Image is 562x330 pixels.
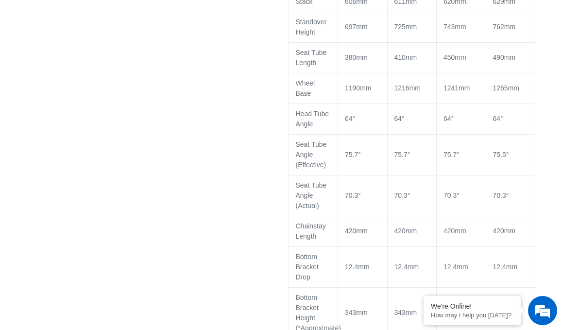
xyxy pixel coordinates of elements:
span: 725mm [394,23,417,31]
span: 75.7° [345,151,361,158]
span: 450mm [443,53,466,61]
span: 75.7° [394,151,410,158]
span: 70.3° [345,191,361,199]
div: We're Online! [431,302,513,310]
span: 420mm [493,227,516,235]
span: 1265mm [493,84,519,92]
span: 380mm [345,53,368,61]
span: Bottom Bracket Drop [296,253,319,281]
span: 1216mm [394,84,421,92]
span: 697mm [345,23,368,31]
span: 12.4mm [493,263,518,271]
span: 64° [443,115,454,122]
span: 343mm [345,309,368,316]
p: How may I help you today? [431,312,513,319]
span: 75.5° [493,151,509,158]
span: 410mm [394,53,417,61]
span: 490mm [493,53,516,61]
span: 70.3° [493,191,509,199]
span: Head Tube Angle [296,110,329,128]
span: 343mm [394,309,417,316]
textarea: Type your message and hit 'Enter' [5,224,185,258]
span: 70.3° [443,191,460,199]
div: Chat with us now [65,54,178,67]
span: 64° [345,115,355,122]
span: 762mm [493,23,516,31]
span: 12.4mm [345,263,370,271]
span: We're online! [56,102,134,200]
div: Navigation go back [11,53,25,68]
span: 75.7° [443,151,460,158]
span: 12.4mm [394,263,419,271]
span: Standover Height [296,18,327,36]
div: Minimize live chat window [159,5,183,28]
span: 420mm [443,227,466,235]
span: 420mm [345,227,368,235]
span: 1241mm [443,84,470,92]
span: Seat Tube Angle (Actual) [296,181,327,209]
span: Wheel Base [296,79,315,97]
span: 1190mm [345,84,371,92]
img: d_696896380_company_1647369064580_696896380 [31,49,55,73]
span: 743mm [443,23,466,31]
span: 420mm [394,227,417,235]
span: 12.4mm [443,263,468,271]
span: Seat Tube Angle (Effective) [296,140,327,169]
span: 64° [394,115,405,122]
span: 70.3° [394,191,410,199]
span: 64° [493,115,503,122]
span: Seat Tube Length [296,49,327,67]
span: Chainstay Length [296,222,326,240]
